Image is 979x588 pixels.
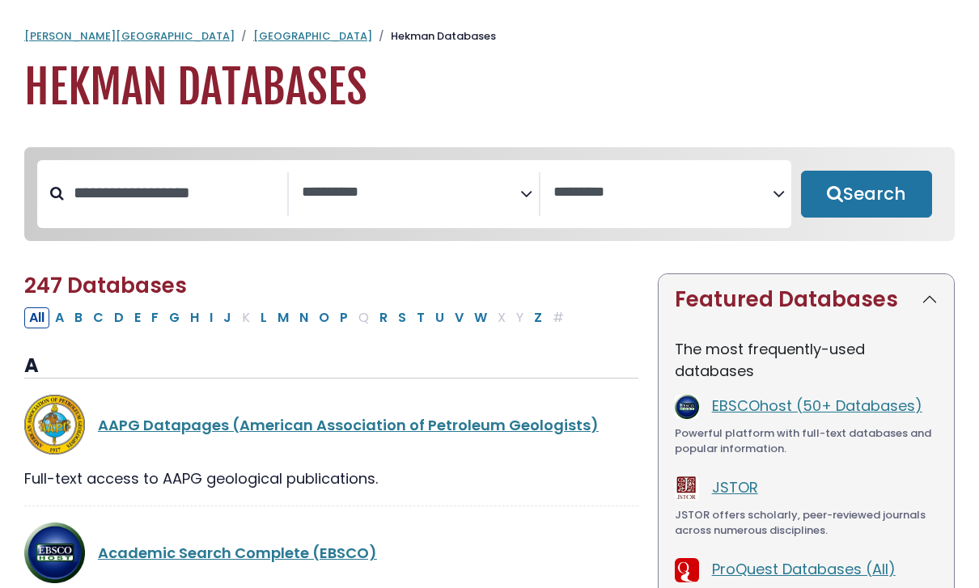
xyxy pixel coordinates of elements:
textarea: Search [553,184,772,201]
button: Filter Results L [256,307,272,328]
a: ProQuest Databases (All) [712,559,896,579]
nav: Search filters [24,147,955,241]
button: Filter Results S [393,307,411,328]
button: Filter Results E [129,307,146,328]
button: Filter Results G [164,307,184,328]
a: [PERSON_NAME][GEOGRAPHIC_DATA] [24,28,235,44]
button: Filter Results R [375,307,392,328]
a: JSTOR [712,477,758,497]
a: EBSCOhost (50+ Databases) [712,396,922,416]
a: [GEOGRAPHIC_DATA] [253,28,372,44]
div: Powerful platform with full-text databases and popular information. [675,425,938,457]
div: Full-text access to AAPG geological publications. [24,467,638,489]
button: Filter Results V [450,307,468,328]
h1: Hekman Databases [24,61,955,115]
button: Featured Databases [659,274,954,325]
button: Filter Results Z [529,307,547,328]
button: Submit for Search Results [801,171,932,218]
button: Filter Results B [70,307,87,328]
button: Filter Results W [469,307,492,328]
input: Search database by title or keyword [64,180,287,206]
textarea: Search [302,184,520,201]
button: Filter Results N [295,307,313,328]
button: Filter Results H [185,307,204,328]
button: All [24,307,49,328]
button: Filter Results P [335,307,353,328]
div: JSTOR offers scholarly, peer-reviewed journals across numerous disciplines. [675,507,938,539]
button: Filter Results D [109,307,129,328]
a: AAPG Datapages (American Association of Petroleum Geologists) [98,415,599,435]
button: Filter Results I [205,307,218,328]
button: Filter Results T [412,307,430,328]
button: Filter Results M [273,307,294,328]
span: 247 Databases [24,271,187,300]
li: Hekman Databases [372,28,496,44]
div: Alpha-list to filter by first letter of database name [24,307,570,327]
button: Filter Results U [430,307,449,328]
button: Filter Results A [50,307,69,328]
button: Filter Results F [146,307,163,328]
a: Academic Search Complete (EBSCO) [98,543,377,563]
button: Filter Results C [88,307,108,328]
nav: breadcrumb [24,28,955,44]
button: Filter Results O [314,307,334,328]
p: The most frequently-used databases [675,338,938,382]
h3: A [24,354,638,379]
button: Filter Results J [218,307,236,328]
